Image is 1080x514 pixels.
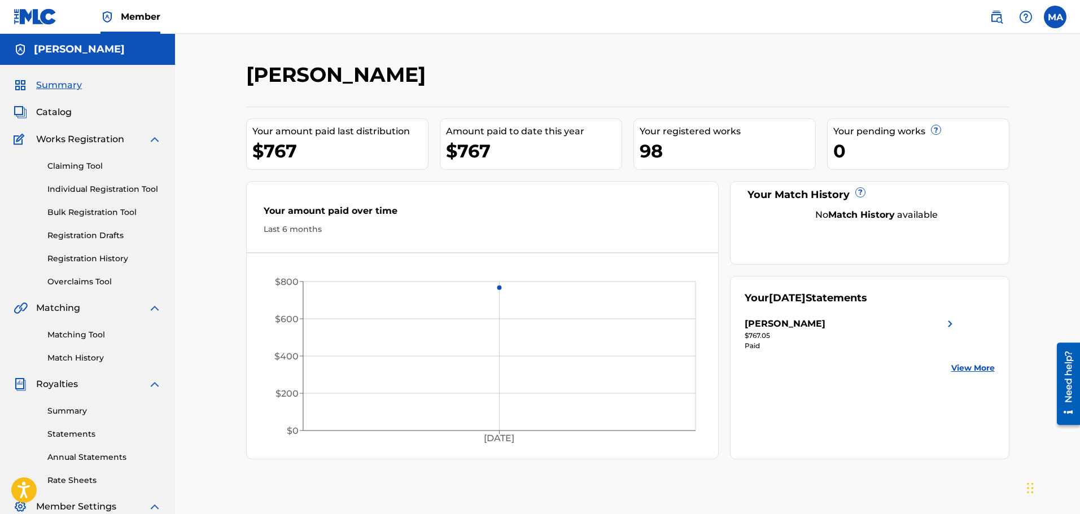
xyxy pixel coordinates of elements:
div: No available [759,208,995,222]
a: Summary [47,405,161,417]
img: Member Settings [14,500,27,513]
a: SummarySummary [14,78,82,92]
div: $767.05 [745,331,957,341]
span: Summary [36,78,82,92]
div: Your amount paid over time [264,204,702,223]
div: User Menu [1044,6,1066,28]
img: expand [148,377,161,391]
div: Your registered works [640,125,815,138]
img: Works Registration [14,133,28,146]
tspan: $800 [274,276,298,287]
span: Member Settings [36,500,116,513]
iframe: Resource Center [1048,338,1080,429]
a: Statements [47,428,161,440]
a: Annual Statements [47,451,161,463]
img: Catalog [14,106,27,119]
a: Rate Sheets [47,475,161,486]
a: Individual Registration Tool [47,183,161,195]
a: Public Search [985,6,1008,28]
div: Amount paid to date this year [446,125,622,138]
a: Bulk Registration Tool [47,207,161,218]
img: Summary [14,78,27,92]
strong: Match History [828,209,895,220]
div: Help [1015,6,1037,28]
a: View More [951,362,995,374]
div: Your pending works [833,125,1009,138]
span: ? [856,188,865,197]
span: Member [121,10,160,23]
div: [PERSON_NAME] [745,317,825,331]
h5: Minty Burns [34,43,125,56]
img: Royalties [14,377,27,391]
span: Catalog [36,106,72,119]
div: 98 [640,138,815,164]
img: Accounts [14,43,27,56]
div: 0 [833,138,1009,164]
a: Claiming Tool [47,160,161,172]
span: Works Registration [36,133,124,146]
a: Overclaims Tool [47,276,161,288]
span: Matching [36,301,80,315]
div: Paid [745,341,957,351]
div: Your Match History [745,187,995,203]
span: Royalties [36,377,78,391]
img: search [990,10,1003,24]
tspan: $600 [274,314,298,324]
img: right chevron icon [943,317,957,331]
img: expand [148,133,161,146]
span: ? [932,125,941,134]
div: $767 [446,138,622,164]
img: expand [148,500,161,513]
img: Top Rightsholder [100,10,114,24]
a: Registration History [47,253,161,265]
img: Matching [14,301,28,315]
a: Registration Drafts [47,230,161,241]
img: expand [148,301,161,315]
a: CatalogCatalog [14,106,72,119]
tspan: $0 [286,425,298,436]
div: Drag [1027,471,1034,505]
div: Your amount paid last distribution [252,125,428,138]
div: Last 6 months [264,223,702,235]
img: MLC Logo [14,8,57,25]
img: help [1019,10,1033,24]
span: [DATE] [769,292,806,304]
tspan: [DATE] [484,433,514,444]
tspan: $400 [274,351,298,362]
div: Your Statements [745,291,867,306]
div: $767 [252,138,428,164]
a: [PERSON_NAME]right chevron icon$767.05Paid [745,317,957,351]
a: Matching Tool [47,329,161,341]
h2: [PERSON_NAME] [246,62,431,87]
iframe: Chat Widget [1024,460,1080,514]
tspan: $200 [275,388,298,399]
a: Match History [47,352,161,364]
